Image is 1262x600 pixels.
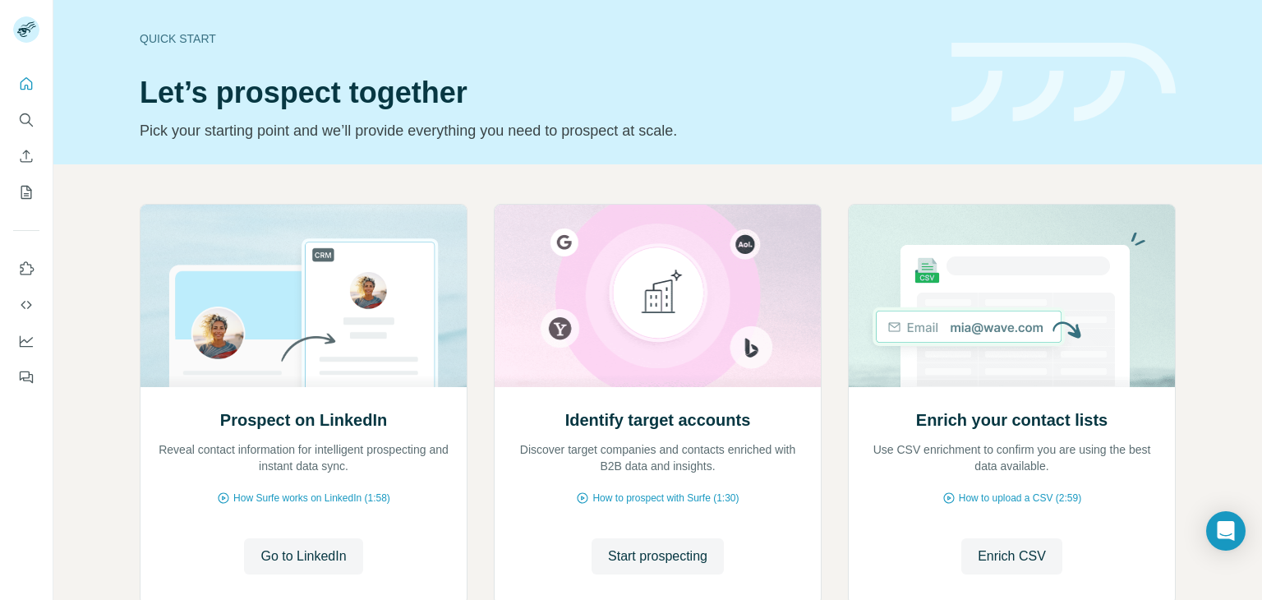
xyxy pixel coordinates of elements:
button: Dashboard [13,326,39,356]
span: How to upload a CSV (2:59) [959,491,1081,505]
img: Prospect on LinkedIn [140,205,467,387]
div: Quick start [140,30,932,47]
p: Discover target companies and contacts enriched with B2B data and insights. [511,441,804,474]
span: Go to LinkedIn [260,547,346,566]
button: Enrich CSV [13,141,39,171]
button: Go to LinkedIn [244,538,362,575]
p: Pick your starting point and we’ll provide everything you need to prospect at scale. [140,119,932,142]
h2: Identify target accounts [565,408,751,432]
h1: Let’s prospect together [140,76,932,109]
button: Use Surfe API [13,290,39,320]
h2: Prospect on LinkedIn [220,408,387,432]
button: Search [13,105,39,135]
p: Use CSV enrichment to confirm you are using the best data available. [865,441,1158,474]
img: banner [951,43,1176,122]
div: Open Intercom Messenger [1206,511,1246,551]
button: Feedback [13,362,39,392]
img: Enrich your contact lists [848,205,1176,387]
span: How to prospect with Surfe (1:30) [592,491,739,505]
p: Reveal contact information for intelligent prospecting and instant data sync. [157,441,450,474]
img: Identify target accounts [494,205,822,387]
button: Enrich CSV [961,538,1062,575]
span: Enrich CSV [978,547,1046,566]
button: My lists [13,178,39,207]
button: Start prospecting [592,538,724,575]
button: Quick start [13,69,39,99]
span: How Surfe works on LinkedIn (1:58) [233,491,390,505]
span: Start prospecting [608,547,707,566]
button: Use Surfe on LinkedIn [13,254,39,284]
h2: Enrich your contact lists [916,408,1108,432]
